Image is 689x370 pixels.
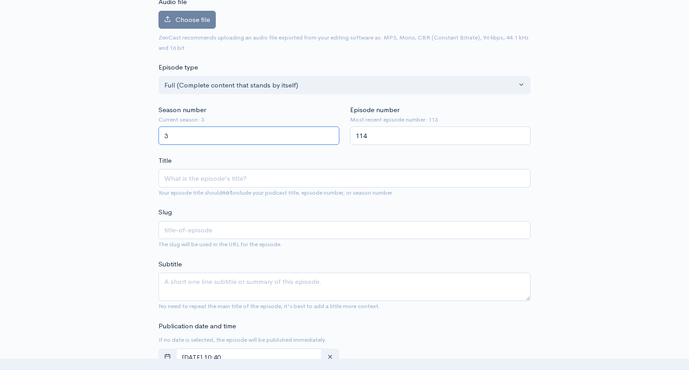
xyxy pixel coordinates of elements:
label: Title [158,156,171,166]
label: Episode type [158,62,198,73]
small: ZenCast recommends uploading an audio file exported from your editing software as: MP3, Mono, CBR... [158,34,529,52]
button: Full (Complete content that stands by itself) [158,76,531,95]
div: Full (Complete content that stands by itself) [164,80,517,91]
label: Episode number [350,105,399,115]
label: Season number [158,105,206,115]
button: toggle [158,348,177,367]
small: No need to repeat the main title of the episode, it's best to add a little more context. [158,302,380,310]
button: clear [321,348,339,367]
small: The slug will be used in the URL for the episode. [158,240,282,248]
input: Enter season number for this episode [158,126,339,145]
input: What is the episode's title? [158,169,531,187]
strong: not [222,189,232,196]
input: title-of-episode [158,221,531,239]
input: Enter episode number [350,126,531,145]
small: If no date is selected, the episode will be published immediately. [158,336,326,344]
small: Most recent episode number: 113 [350,115,531,124]
span: Choose file [175,15,210,24]
label: Slug [158,207,172,218]
label: Subtitle [158,259,182,270]
small: Your episode title should include your podcast title, episode number, or season number. [158,189,394,196]
label: Publication date and time [158,321,236,331]
small: Current season: 3 [158,115,339,124]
